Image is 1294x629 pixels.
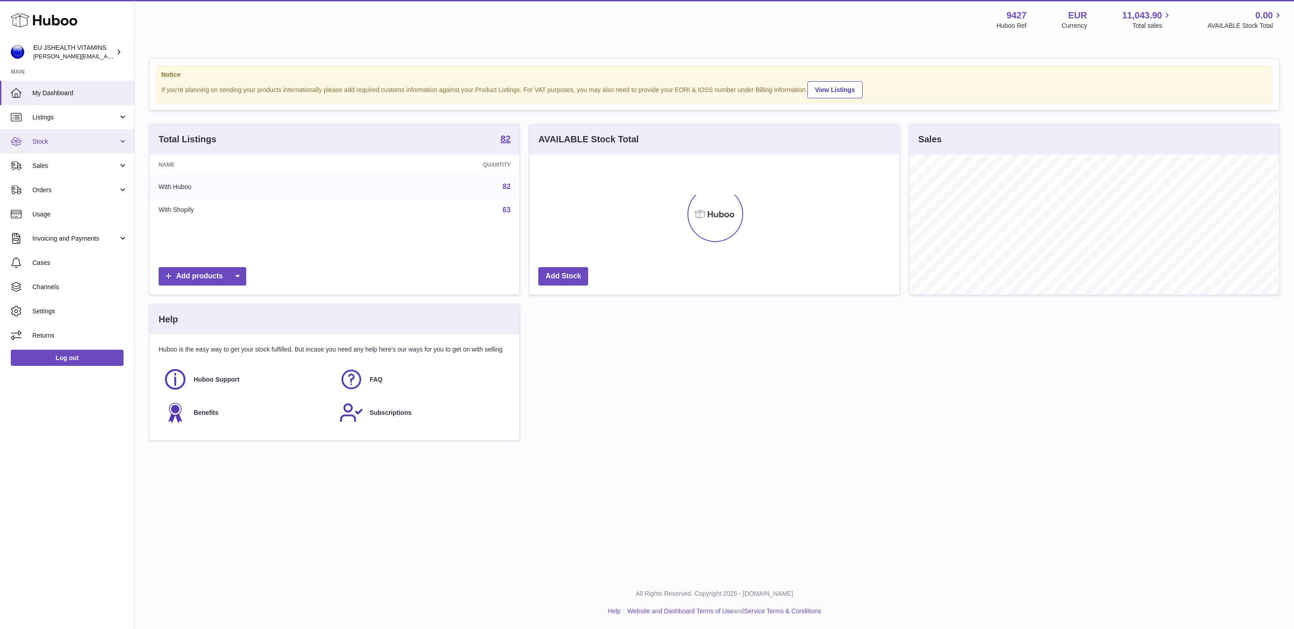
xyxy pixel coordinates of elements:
div: Huboo Ref [997,22,1027,30]
span: Huboo Support [194,375,239,384]
span: AVAILABLE Stock Total [1207,22,1283,30]
span: Cases [32,259,128,267]
a: Benefits [163,400,330,425]
div: EU JSHEALTH VITAMINS [33,44,114,61]
span: Subscriptions [370,409,412,417]
p: Huboo is the easy way to get your stock fulfilled. But incase you need any help here's our ways f... [159,345,510,354]
a: FAQ [339,367,506,391]
h3: AVAILABLE Stock Total [538,133,638,145]
a: Add products [159,267,246,286]
div: If you're planning on sending your products internationally please add required customs informati... [161,80,1267,98]
a: Subscriptions [339,400,506,425]
div: Currency [1062,22,1087,30]
a: Log out [11,350,124,366]
span: My Dashboard [32,89,128,97]
strong: Notice [161,70,1267,79]
a: Help [608,607,621,615]
span: Sales [32,162,118,170]
a: 82 [501,134,510,145]
li: and [624,607,821,616]
strong: EUR [1068,9,1087,22]
h3: Total Listings [159,133,217,145]
td: With Shopify [150,198,349,222]
h3: Sales [918,133,942,145]
span: [PERSON_NAME][EMAIL_ADDRESS][DOMAIN_NAME] [33,53,180,60]
a: Service Terms & Conditions [744,607,821,615]
span: Channels [32,283,128,291]
span: Stock [32,137,118,146]
strong: 82 [501,134,510,143]
span: 0.00 [1255,9,1273,22]
span: Benefits [194,409,218,417]
span: Returns [32,331,128,340]
span: Total sales [1132,22,1172,30]
img: laura@jessicasepel.com [11,45,24,59]
span: Orders [32,186,118,194]
span: 11,043.90 [1122,9,1162,22]
a: View Listings [807,81,863,98]
a: 0.00 AVAILABLE Stock Total [1207,9,1283,30]
a: Website and Dashboard Terms of Use [627,607,733,615]
span: Settings [32,307,128,316]
strong: 9427 [1006,9,1027,22]
p: All Rights Reserved. Copyright 2025 - [DOMAIN_NAME] [142,589,1287,598]
h3: Help [159,313,178,325]
th: Name [150,154,349,175]
a: Add Stock [538,267,588,286]
span: Invoicing and Payments [32,234,118,243]
a: 11,043.90 Total sales [1122,9,1172,30]
th: Quantity [349,154,519,175]
td: With Huboo [150,175,349,198]
a: 63 [503,206,511,214]
span: FAQ [370,375,383,384]
a: Huboo Support [163,367,330,391]
span: Usage [32,210,128,219]
span: Listings [32,113,118,122]
a: 82 [503,183,511,190]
